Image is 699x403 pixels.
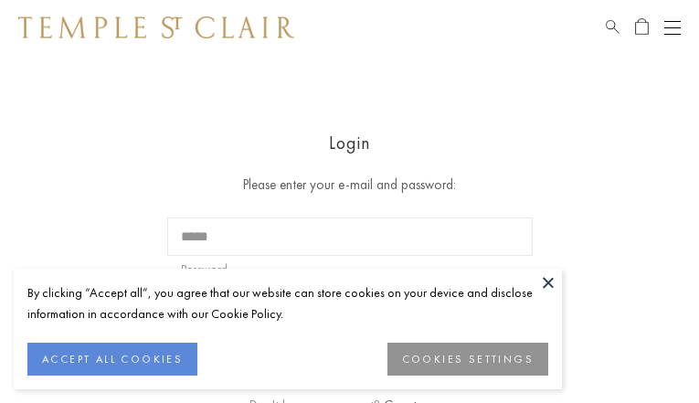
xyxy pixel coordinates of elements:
[27,282,548,324] div: By clicking “Accept all”, you agree that our website can store cookies on your device and disclos...
[664,16,681,38] button: Open navigation
[18,16,294,38] img: Temple St. Clair
[167,217,533,256] input: Email
[606,16,620,38] a: Search
[167,174,533,196] p: Please enter your e-mail and password:
[635,16,649,38] a: Open Shopping Bag
[387,343,548,376] button: COOKIES SETTINGS
[167,128,533,158] h1: Login
[27,343,197,376] button: ACCEPT ALL COOKIES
